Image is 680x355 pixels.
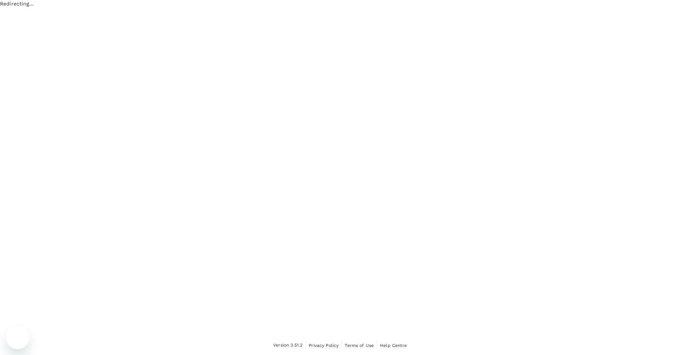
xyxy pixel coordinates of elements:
span: Help Centre [380,343,407,348]
a: Terms of Use [345,341,374,349]
span: Terms of Use [345,343,374,348]
span: Privacy Policy [309,343,339,348]
a: Privacy Policy [309,341,339,349]
span: Version 3.51.2 [273,342,303,349]
a: Help Centre [380,341,407,349]
iframe: Button to launch messaging window [6,326,29,349]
